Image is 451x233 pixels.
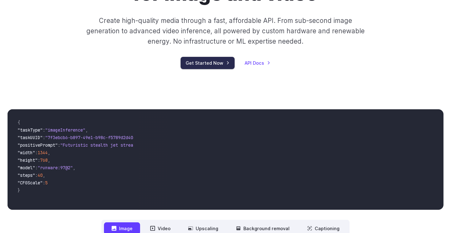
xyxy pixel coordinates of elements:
[48,150,50,155] span: ,
[18,187,20,193] span: }
[18,142,58,148] span: "positivePrompt"
[18,120,20,125] span: {
[45,135,141,140] span: "7f3ebcb6-b897-49e1-b98c-f5789d2d40d7"
[38,150,48,155] span: 1344
[35,150,38,155] span: :
[38,172,43,178] span: 40
[18,180,43,186] span: "CFGScale"
[58,142,60,148] span: :
[40,157,48,163] span: 768
[18,172,35,178] span: "steps"
[85,127,88,133] span: ,
[48,157,50,163] span: ,
[181,57,235,69] a: Get Started Now
[45,127,85,133] span: "imageInference"
[43,172,45,178] span: ,
[35,165,38,171] span: :
[18,150,35,155] span: "width"
[38,157,40,163] span: :
[18,135,43,140] span: "taskUUID"
[43,135,45,140] span: :
[43,127,45,133] span: :
[35,172,38,178] span: :
[38,165,73,171] span: "runware:97@2"
[86,15,365,47] p: Create high-quality media through a fast, affordable API. From sub-second image generation to adv...
[43,180,45,186] span: :
[18,127,43,133] span: "taskType"
[60,142,289,148] span: "Futuristic stealth jet streaking through a neon-lit cityscape with glowing purple exhaust"
[245,59,270,67] a: API Docs
[73,165,75,171] span: ,
[18,165,35,171] span: "model"
[18,157,38,163] span: "height"
[45,180,48,186] span: 5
